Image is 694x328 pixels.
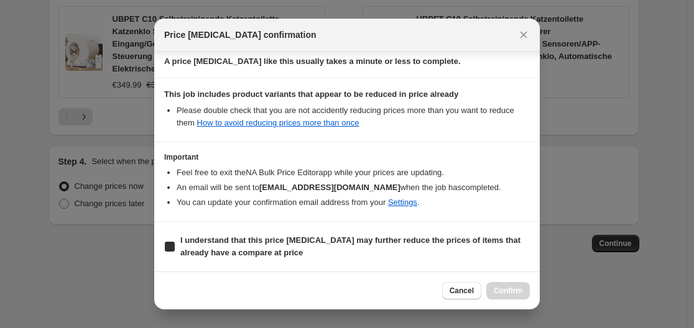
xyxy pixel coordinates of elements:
[180,235,520,257] b: I understand that this price [MEDICAL_DATA] may further reduce the prices of items that already h...
[442,282,481,299] button: Cancel
[164,152,530,162] h3: Important
[388,198,417,207] a: Settings
[197,118,359,127] a: How to avoid reducing prices more than once
[259,183,400,192] b: [EMAIL_ADDRESS][DOMAIN_NAME]
[164,29,317,41] span: Price [MEDICAL_DATA] confirmation
[177,181,530,194] li: An email will be sent to when the job has completed .
[450,286,474,296] span: Cancel
[177,196,530,209] li: You can update your confirmation email address from your .
[177,166,530,179] li: Feel free to exit the NA Bulk Price Editor app while your prices are updating.
[164,89,458,99] b: This job includes product variants that appear to be reduced in price already
[515,26,532,43] button: Close
[164,57,461,66] b: A price [MEDICAL_DATA] like this usually takes a minute or less to complete.
[177,104,530,129] li: Please double check that you are not accidently reducing prices more than you want to reduce them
